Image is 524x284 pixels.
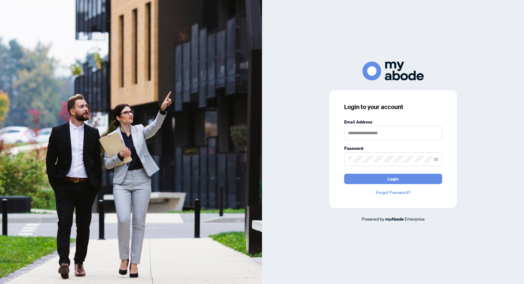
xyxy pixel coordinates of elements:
[434,157,438,161] span: eye-invisible
[344,103,442,111] h3: Login to your account
[405,216,425,222] span: Enterprise
[344,145,442,152] label: Password
[344,119,442,125] label: Email Address
[344,174,442,184] button: Login
[362,216,384,222] span: Powered by
[363,62,424,80] img: ma-logo
[344,189,442,196] a: Forgot Password?
[388,174,399,184] span: Login
[385,216,404,222] a: myAbode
